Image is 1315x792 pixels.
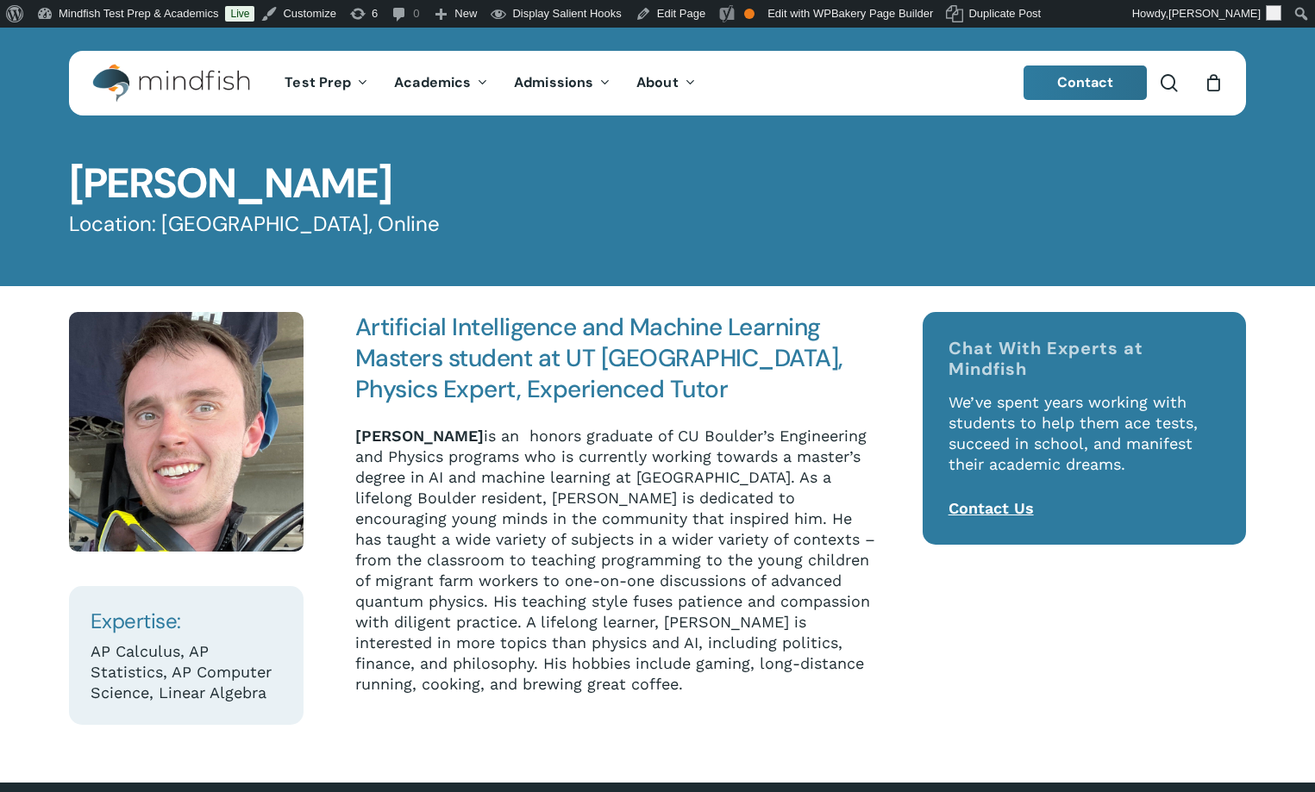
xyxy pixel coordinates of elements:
[355,312,875,405] h4: Artificial Intelligence and Machine Learning Masters student at UT [GEOGRAPHIC_DATA], Physics Exp...
[501,76,623,90] a: Admissions
[949,392,1220,498] p: We’ve spent years working with students to help them ace tests, succeed in school, and manifest t...
[1024,65,1148,100] a: Contact
[394,73,471,91] span: Academics
[355,427,484,445] strong: [PERSON_NAME]
[69,51,1246,115] header: Main Menu
[636,73,679,91] span: About
[1204,73,1223,92] a: Cart
[1057,73,1114,91] span: Contact
[272,51,708,115] nav: Main Menu
[285,73,351,91] span: Test Prep
[225,6,254,22] a: Live
[69,210,440,237] span: Location: [GEOGRAPHIC_DATA], Online
[355,426,875,695] p: is an honors graduate of CU Boulder’s Engineering and Physics programs who is currently working t...
[69,163,1246,204] h1: [PERSON_NAME]
[69,312,304,552] img: Ben Tweedlie Square
[272,76,381,90] a: Test Prep
[744,9,755,19] div: OK
[949,338,1220,379] h4: Chat With Experts at Mindfish
[91,641,282,703] p: AP Calculus, AP Statistics, AP Computer Science, Linear Algebra
[949,499,1034,517] a: Contact Us
[1168,7,1261,20] span: [PERSON_NAME]
[623,76,709,90] a: About
[381,76,501,90] a: Academics
[514,73,593,91] span: Admissions
[91,608,181,634] span: Expertise:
